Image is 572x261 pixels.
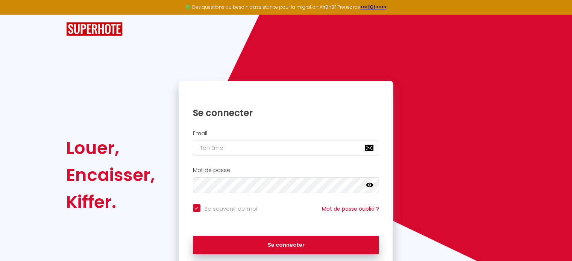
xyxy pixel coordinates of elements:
[193,130,379,137] h2: Email
[193,140,379,156] input: Ton Email
[360,4,387,10] a: >>> ICI <<<<
[66,134,155,161] div: Louer,
[193,107,379,119] h1: Se connecter
[66,161,155,189] div: Encaisser,
[66,189,155,216] div: Kiffer.
[322,205,379,213] a: Mot de passe oublié ?
[66,22,123,36] img: SuperHote logo
[193,236,379,255] button: Se connecter
[193,167,379,173] h2: Mot de passe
